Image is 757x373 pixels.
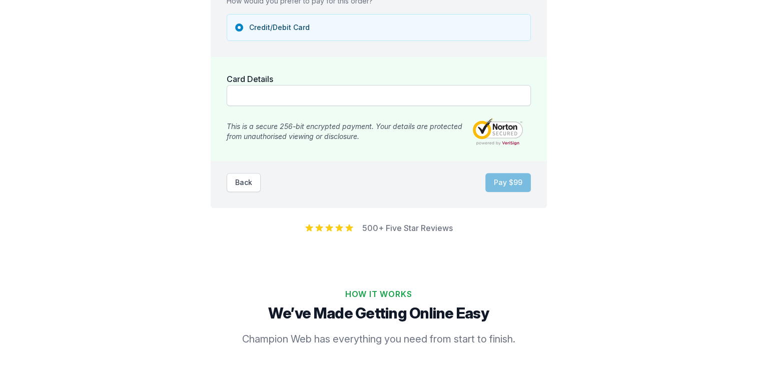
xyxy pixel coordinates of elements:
[485,173,531,192] button: Pay $99
[227,74,273,84] label: Card Details
[184,332,574,346] p: Champion Web has everything you need from start to finish.
[235,23,243,31] input: Credit/Debit Card
[227,173,261,192] button: Back
[75,304,683,322] p: We’ve Made Getting Online Easy
[249,22,310,32] span: Credit/Debit Card
[362,223,453,233] a: 500+ Five Star Reviews
[227,121,465,141] p: This is a secure 256-bit encrypted payment. Your details are protected from unauthorised viewing ...
[233,89,524,101] iframe: Secure card payment input frame
[75,288,683,300] h2: How It Works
